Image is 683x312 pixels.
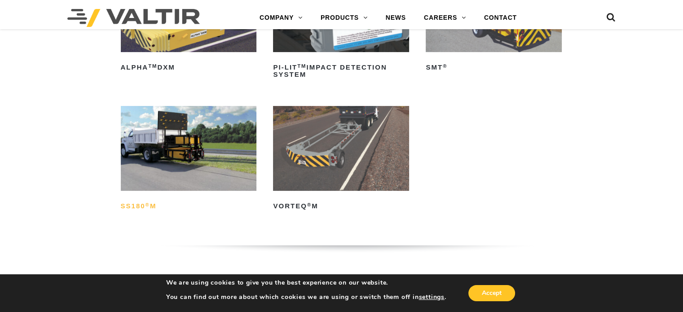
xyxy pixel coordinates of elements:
[415,9,475,27] a: CAREERS
[121,199,257,213] h2: SS180 M
[475,9,526,27] a: CONTACT
[121,60,257,75] h2: ALPHA DXM
[307,202,312,207] sup: ®
[67,9,200,27] img: Valtir
[166,279,446,287] p: We are using cookies to give you the best experience on our website.
[251,9,312,27] a: COMPANY
[468,285,515,301] button: Accept
[297,63,306,69] sup: TM
[426,60,562,75] h2: SMT
[121,106,257,213] a: SS180®M
[443,63,447,69] sup: ®
[166,293,446,301] p: You can find out more about which cookies we are using or switch them off in .
[312,9,377,27] a: PRODUCTS
[273,199,409,213] h2: VORTEQ M
[377,9,415,27] a: NEWS
[419,293,444,301] button: settings
[273,106,409,213] a: VORTEQ®M
[148,63,157,69] sup: TM
[145,202,150,207] sup: ®
[273,60,409,82] h2: PI-LIT Impact Detection System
